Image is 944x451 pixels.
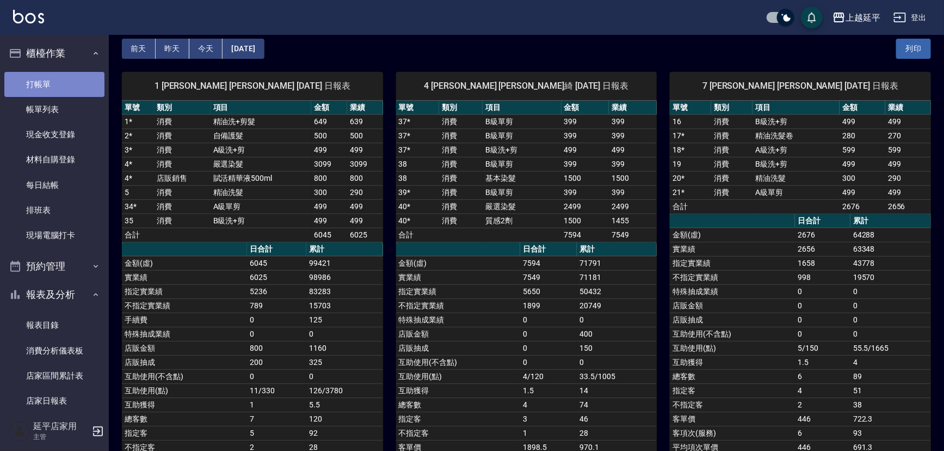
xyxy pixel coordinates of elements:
th: 項目 [211,101,312,115]
td: 0 [795,313,850,327]
td: 2 [795,398,850,412]
td: 消費 [439,185,483,199]
td: 消費 [154,129,210,143]
td: B級洗+剪 [752,114,840,129]
p: 主管 [33,432,89,442]
td: 99421 [306,256,382,270]
td: 599 [885,143,931,157]
td: 0 [850,284,931,298]
td: 499 [347,199,383,214]
td: 280 [840,129,885,143]
td: 消費 [439,199,483,214]
th: 類別 [439,101,483,115]
td: 98986 [306,270,382,284]
td: 消費 [154,185,210,199]
td: 店販銷售 [154,171,210,185]
td: 0 [577,313,657,327]
td: 消費 [439,214,483,228]
a: 現金收支登錄 [4,122,104,147]
td: 0 [795,298,850,313]
td: 消費 [154,114,210,129]
td: 總客數 [122,412,247,426]
td: 399 [562,114,609,129]
td: 總客數 [396,398,520,412]
td: 2656 [795,242,850,256]
td: 599 [840,143,885,157]
span: 4 [PERSON_NAME] [PERSON_NAME]綺 [DATE] 日報表 [409,81,644,92]
td: 總客數 [670,369,795,383]
td: 499 [311,214,347,228]
td: 0 [850,298,931,313]
td: 50432 [577,284,657,298]
th: 單號 [396,101,440,115]
td: 46 [577,412,657,426]
td: A級單剪 [211,199,312,214]
td: 89 [850,369,931,383]
td: 合計 [122,228,154,242]
td: 客項次(服務) [670,426,795,440]
td: 499 [609,143,657,157]
td: 1 [247,398,306,412]
td: 消費 [439,171,483,185]
th: 單號 [670,101,711,115]
td: 399 [562,185,609,199]
td: 精油洗+剪髮 [211,114,312,129]
td: 500 [311,129,347,143]
td: B級單剪 [483,157,562,171]
a: 現場電腦打卡 [4,223,104,248]
button: 櫃檯作業 [4,39,104,68]
td: 3099 [347,157,383,171]
td: 4 [850,355,931,369]
td: A級單剪 [752,185,840,199]
td: 4 [520,398,577,412]
td: 998 [795,270,850,284]
td: B級單剪 [483,185,562,199]
td: 消費 [711,185,752,199]
td: 499 [347,143,383,157]
td: 3 [520,412,577,426]
th: 業績 [347,101,383,115]
td: 0 [247,313,306,327]
td: 7594 [520,256,577,270]
a: 材料自購登錄 [4,147,104,172]
td: 446 [795,412,850,426]
td: 290 [347,185,383,199]
td: 800 [247,341,306,355]
td: B級洗+剪 [483,143,562,157]
td: 399 [609,114,657,129]
td: 499 [311,199,347,214]
td: 290 [885,171,931,185]
td: 1 [520,426,577,440]
td: 精油洗髮卷 [752,129,840,143]
td: 0 [520,313,577,327]
td: 93 [850,426,931,440]
td: 2676 [795,228,850,242]
td: 不指定實業績 [396,298,520,313]
td: 20749 [577,298,657,313]
td: 0 [577,355,657,369]
a: 店家區間累計表 [4,363,104,388]
button: save [801,7,823,28]
span: 1 [PERSON_NAME] [PERSON_NAME] [DATE] 日報表 [135,81,370,92]
th: 類別 [154,101,210,115]
td: 特殊抽成業績 [122,327,247,341]
td: 0 [247,369,306,383]
td: 499 [885,114,931,129]
td: 消費 [154,199,210,214]
td: 6045 [247,256,306,270]
td: 金額(虛) [396,256,520,270]
th: 項目 [483,101,562,115]
td: 649 [311,114,347,129]
img: Person [9,420,30,442]
td: 5.5 [306,398,382,412]
td: 2676 [840,199,885,214]
td: 74 [577,398,657,412]
td: 指定實業績 [122,284,247,298]
td: 4 [795,383,850,398]
th: 日合計 [520,242,577,257]
td: 43778 [850,256,931,270]
td: 精油洗髮 [211,185,312,199]
td: 7 [247,412,306,426]
a: 消費分析儀表板 [4,338,104,363]
td: 合計 [670,199,711,214]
